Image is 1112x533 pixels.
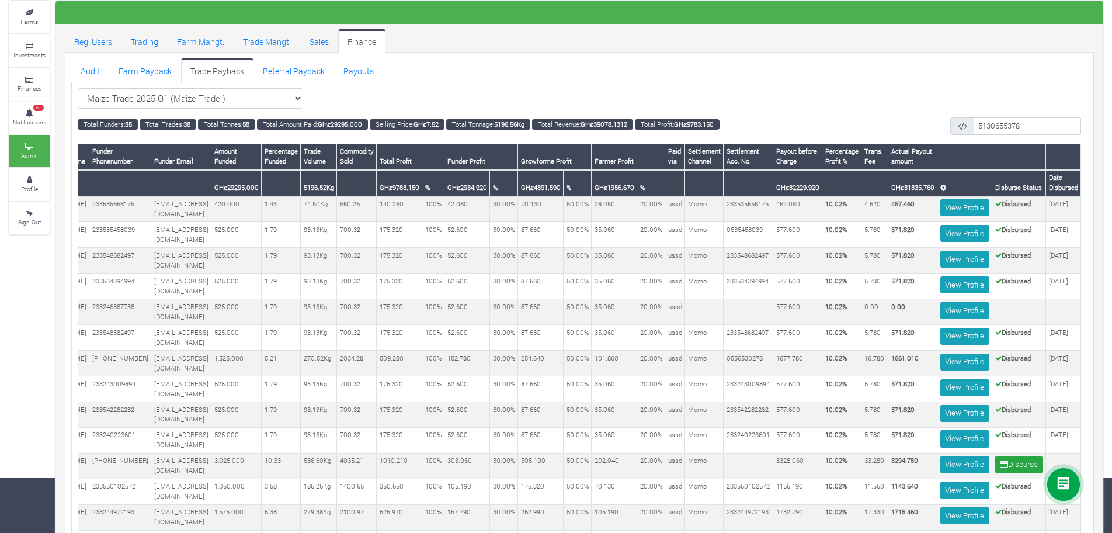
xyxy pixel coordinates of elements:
[665,248,685,274] td: ussd
[446,119,530,130] small: Total Tonnage:
[592,351,637,376] td: 101.860
[21,185,38,193] small: Profile
[637,351,665,376] td: 20.00%
[518,170,564,196] th: GHȼ4891.590
[665,196,685,222] td: ussd
[685,351,724,376] td: Momo
[564,170,592,196] th: %
[211,376,262,402] td: 525.000
[301,222,337,248] td: 93.13Kg
[665,402,685,428] td: ussd
[211,196,262,222] td: 420.000
[337,402,377,428] td: 700.32
[33,105,44,112] span: 61
[211,299,262,325] td: 525.000
[71,58,109,82] a: Audit
[724,222,773,248] td: 0535458039
[9,135,50,167] a: Admin
[861,196,888,222] td: 4.620
[665,144,685,169] th: Paid via
[301,196,337,222] td: 74.50Kg
[301,274,337,299] td: 93.13Kg
[1046,248,1081,274] td: [DATE]
[9,1,50,33] a: Farms
[301,376,337,402] td: 93.13Kg
[685,222,724,248] td: Momo
[422,170,444,196] th: %
[337,351,377,376] td: 2034.28
[490,170,518,196] th: %
[518,144,592,169] th: Growforme Profit
[140,119,196,130] small: Total Trades:
[637,299,665,325] td: 20.00%
[637,274,665,299] td: 20.00%
[151,274,211,299] td: [EMAIL_ADDRESS][DOMAIN_NAME]
[151,222,211,248] td: [EMAIL_ADDRESS][DOMAIN_NAME]
[592,274,637,299] td: 35.060
[564,325,592,351] td: 50.00%
[151,144,211,169] th: Funder Email
[940,405,989,422] a: View Profile
[940,225,989,242] a: View Profile
[940,430,989,447] a: View Profile
[564,222,592,248] td: 50.00%
[1046,222,1081,248] td: [DATE]
[861,299,888,325] td: 0.00
[301,144,337,169] th: Trade Volume
[888,144,937,169] th: Actual Payout amount
[592,144,665,169] th: Farmer Profit
[665,325,685,351] td: ussd
[1046,351,1081,376] td: [DATE]
[89,248,151,274] td: 233548682497
[825,225,847,234] b: 10.02%
[940,251,989,268] a: View Profile
[300,29,338,53] a: Sales
[592,325,637,351] td: 35.060
[151,376,211,402] td: [EMAIL_ADDRESS][DOMAIN_NAME]
[89,144,151,169] th: Funder Phonenumber
[724,376,773,402] td: 233243009894
[377,222,422,248] td: 175.320
[301,427,337,453] td: 93.13Kg
[995,251,1031,259] b: Disbursed
[318,120,362,129] b: GHȼ29295.000
[151,248,211,274] td: [EMAIL_ADDRESS][DOMAIN_NAME]
[637,402,665,428] td: 20.00%
[444,170,490,196] th: GHȼ2934.920
[592,222,637,248] td: 35.060
[724,351,773,376] td: 0556530278
[337,196,377,222] td: 560.26
[262,248,301,274] td: 1.79
[370,119,444,130] small: Selling Price:
[422,351,444,376] td: 100%
[861,376,888,402] td: 5.780
[262,222,301,248] td: 1.79
[995,405,1031,414] b: Disbursed
[822,144,861,169] th: Percentage Profit %
[825,251,847,259] b: 10.02%
[665,299,685,325] td: ussd
[490,196,518,222] td: 30.00%
[940,507,989,524] a: View Profile
[891,354,919,362] b: 1661.010
[995,456,1043,473] button: Disburse
[891,276,915,285] b: 571.820
[377,402,422,428] td: 175.320
[564,274,592,299] td: 50.00%
[422,376,444,402] td: 100%
[665,351,685,376] td: ussd
[9,202,50,234] a: Sign Out
[825,354,847,362] b: 10.02%
[9,68,50,101] a: Finances
[685,196,724,222] td: Momo
[89,325,151,351] td: 233548682497
[301,170,337,196] th: 5196.52Kg
[891,379,915,388] b: 571.820
[490,325,518,351] td: 30.00%
[211,427,262,453] td: 525.000
[891,225,915,234] b: 571.820
[685,376,724,402] td: Momo
[444,248,490,274] td: 52.600
[151,325,211,351] td: [EMAIL_ADDRESS][DOMAIN_NAME]
[1046,170,1081,196] th: Date Disbursed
